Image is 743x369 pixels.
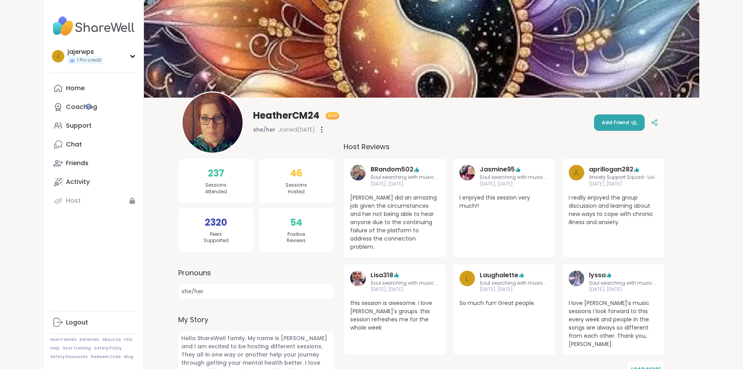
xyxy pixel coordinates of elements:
a: Host Training [63,346,91,351]
span: 1 Pro credit [77,57,101,64]
a: Jasmine95 [480,165,515,174]
img: BRandom502 [350,165,366,180]
span: Add Friend [602,119,637,126]
button: Add Friend [594,114,645,131]
div: Host [66,196,81,205]
span: [DATE], [DATE] [480,286,549,293]
span: Soul searching with music -Special topic edition! [480,174,549,181]
span: HeatherCM24 [253,109,319,122]
span: I really enjoyed the group discussion and learning about new ways to cope with chronic illness an... [569,194,658,226]
a: Chat [50,135,137,154]
iframe: Spotlight [85,103,92,110]
a: Referrals [80,337,99,342]
span: Peers Supported [204,231,229,244]
span: Positive Reviews [287,231,306,244]
a: Safety Policy [94,346,122,351]
a: Home [50,79,137,98]
a: Lisa318 [350,271,366,293]
span: Soul searching with music -Special topic edition! [371,174,440,181]
a: Laughalette [480,271,518,280]
span: Soul searching with music 🎵🎶 [480,280,549,287]
span: [DATE], [DATE] [371,286,440,293]
span: I love [PERSON_NAME]‘s music sessions I look forward to this every week and people in the songs a... [569,299,658,348]
span: [DATE], [DATE] [589,286,658,293]
a: Activity [50,173,137,191]
a: Redeem Code [91,354,121,360]
div: Friends [66,159,89,168]
a: Logout [50,313,137,332]
a: Coaching [50,98,137,116]
span: [PERSON_NAME] did an amazing job given the circumstances and her not being able to hear anyone du... [350,194,440,251]
a: BRandom502 [371,165,413,174]
a: About Us [102,337,121,342]
a: Blog [124,354,133,360]
a: a [569,165,584,187]
span: [DATE], [DATE] [371,181,440,187]
span: 54 [290,216,302,230]
img: lyssa [569,271,584,286]
div: jajerwps [67,48,103,56]
span: she/her [253,126,275,134]
a: FAQ [124,337,132,342]
span: Soul searching with music 🎵🎶 [371,280,440,287]
div: Home [66,84,85,93]
span: Sessions Hosted [285,182,307,195]
a: Help [50,346,60,351]
div: Coaching [66,103,97,111]
img: HeatherCM24 [183,93,243,153]
a: How It Works [50,337,76,342]
span: Sessions Attended [205,182,227,195]
a: BRandom502 [350,165,366,187]
div: Activity [66,178,90,186]
span: So much fun! Great people. [459,299,549,307]
a: Jasmine95 [459,165,475,187]
div: Logout [66,318,88,327]
span: 46 [290,166,302,180]
span: Joined [DATE] [278,126,315,134]
span: 2320 [205,216,227,230]
a: Support [50,116,137,135]
span: a [574,167,579,178]
span: j [56,51,60,61]
span: 237 [208,166,224,180]
img: ShareWell Nav Logo [50,12,137,40]
label: My Story [178,314,334,325]
div: Chat [66,140,82,149]
a: L [459,271,475,293]
a: Host [50,191,137,210]
span: Soul searching with music 🎵🎶 [589,280,658,287]
span: she/her [178,284,334,299]
a: lyssa [589,271,606,280]
label: Pronouns [178,267,334,278]
span: I enjoyed this session very much!! [459,194,549,210]
a: lyssa [569,271,584,293]
a: Friends [50,154,137,173]
span: Anxiety Support Squad- Living with Health Issues [589,174,658,181]
span: [DATE], [DATE] [480,181,549,187]
div: Support [66,121,92,130]
span: [DATE], [DATE] [589,181,658,187]
a: aprillogan282 [589,165,633,174]
img: Jasmine95 [459,165,475,180]
span: L [465,273,469,284]
img: Lisa318 [350,271,366,286]
span: this session is awesome. I love [PERSON_NAME]'s groups. this session refreshes me for the whole week [350,299,440,332]
a: Safety Resources [50,354,88,360]
a: Lisa318 [371,271,393,280]
span: Host [328,113,337,119]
